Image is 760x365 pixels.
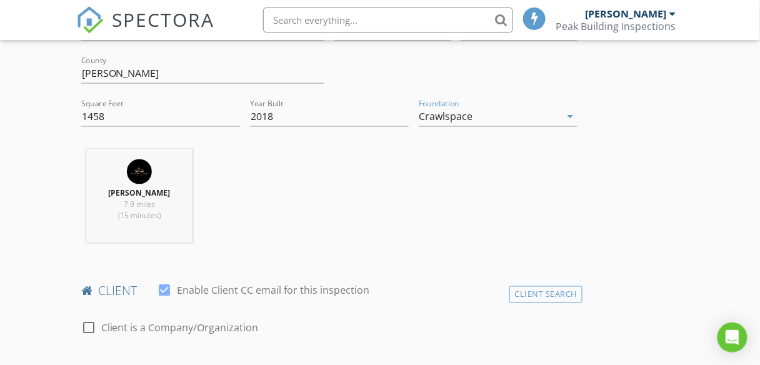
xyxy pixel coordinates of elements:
[76,6,104,34] img: The Best Home Inspection Software - Spectora
[112,6,215,32] span: SPECTORA
[717,322,747,352] div: Open Intercom Messenger
[562,109,577,124] i: arrow_drop_down
[127,159,152,184] img: img_1077.jpeg
[263,7,513,32] input: Search everything...
[101,322,259,334] label: Client is a Company/Organization
[556,20,676,32] div: Peak Building Inspections
[76,17,215,43] a: SPECTORA
[118,211,161,221] span: (15 minutes)
[509,286,583,303] div: Client Search
[419,111,472,122] div: Crawlspace
[124,199,155,210] span: 7.9 miles
[108,188,170,199] strong: [PERSON_NAME]
[177,284,370,297] label: Enable Client CC email for this inspection
[81,283,578,299] h4: client
[585,7,666,20] div: [PERSON_NAME]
